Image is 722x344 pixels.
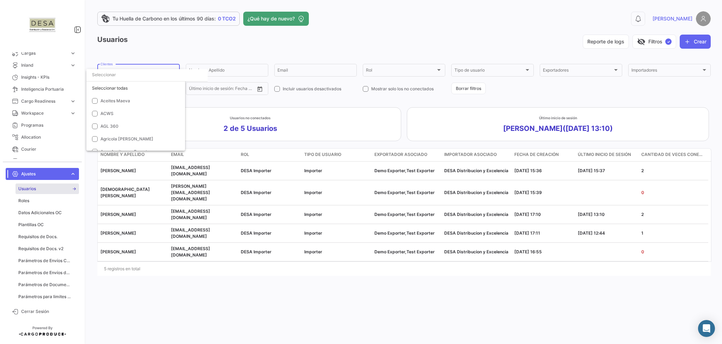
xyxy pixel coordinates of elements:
span: Agro Aceitunera Exporter [100,149,151,154]
div: Abrir Intercom Messenger [698,320,715,337]
input: dropdown search [86,68,208,81]
span: Aceites Maeva [100,98,130,103]
span: AGL 360 [100,123,118,129]
div: Seleccionar todas [86,82,185,95]
span: Agricola [PERSON_NAME] [100,136,153,141]
span: ACWS [100,111,114,116]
